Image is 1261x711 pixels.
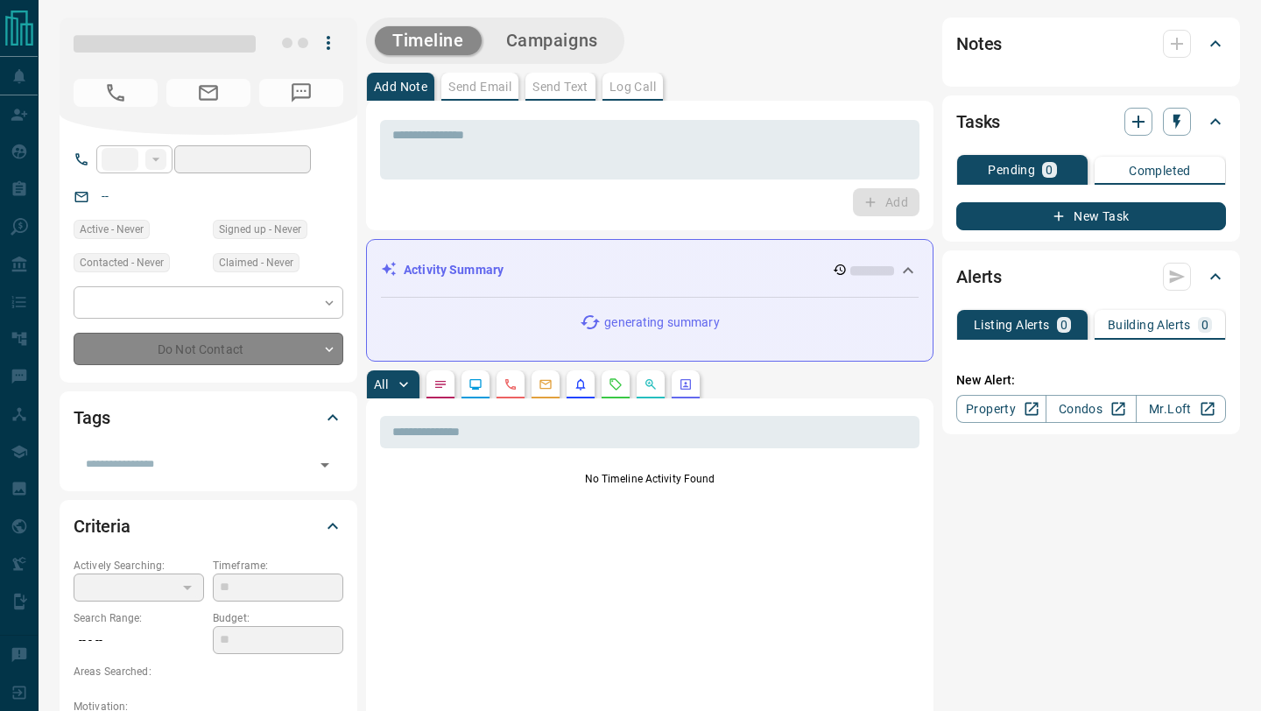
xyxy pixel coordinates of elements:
p: Search Range: [74,610,204,626]
span: No Number [259,79,343,107]
p: No Timeline Activity Found [380,471,919,487]
p: Activity Summary [404,261,504,279]
span: Signed up - Never [219,221,301,238]
span: Contacted - Never [80,254,164,271]
div: Do Not Contact [74,333,343,365]
p: Budget: [213,610,343,626]
p: 0 [1201,319,1208,331]
h2: Tasks [956,108,1000,136]
button: New Task [956,202,1226,230]
p: 0 [1060,319,1067,331]
p: generating summary [604,313,719,332]
div: Tags [74,397,343,439]
p: All [374,378,388,391]
h2: Notes [956,30,1002,58]
h2: Criteria [74,512,130,540]
svg: Listing Alerts [574,377,588,391]
span: Claimed - Never [219,254,293,271]
p: Completed [1129,165,1191,177]
svg: Opportunities [644,377,658,391]
a: -- [102,189,109,203]
p: Pending [988,164,1035,176]
button: Timeline [375,26,482,55]
a: Property [956,395,1046,423]
span: Active - Never [80,221,144,238]
a: Condos [1046,395,1136,423]
p: Add Note [374,81,427,93]
span: No Number [74,79,158,107]
p: Building Alerts [1108,319,1191,331]
svg: Requests [609,377,623,391]
p: 0 [1046,164,1053,176]
a: Mr.Loft [1136,395,1226,423]
button: Open [313,453,337,477]
p: Listing Alerts [974,319,1050,331]
div: Notes [956,23,1226,65]
div: Tasks [956,101,1226,143]
p: -- - -- [74,626,204,655]
p: Timeframe: [213,558,343,574]
div: Alerts [956,256,1226,298]
button: Campaigns [489,26,616,55]
p: Actively Searching: [74,558,204,574]
p: New Alert: [956,371,1226,390]
svg: Calls [504,377,518,391]
h2: Alerts [956,263,1002,291]
h2: Tags [74,404,109,432]
svg: Lead Browsing Activity [468,377,483,391]
svg: Emails [539,377,553,391]
div: Activity Summary [381,254,919,286]
p: Areas Searched: [74,664,343,679]
svg: Notes [433,377,447,391]
svg: Agent Actions [679,377,693,391]
span: No Email [166,79,250,107]
div: Criteria [74,505,343,547]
